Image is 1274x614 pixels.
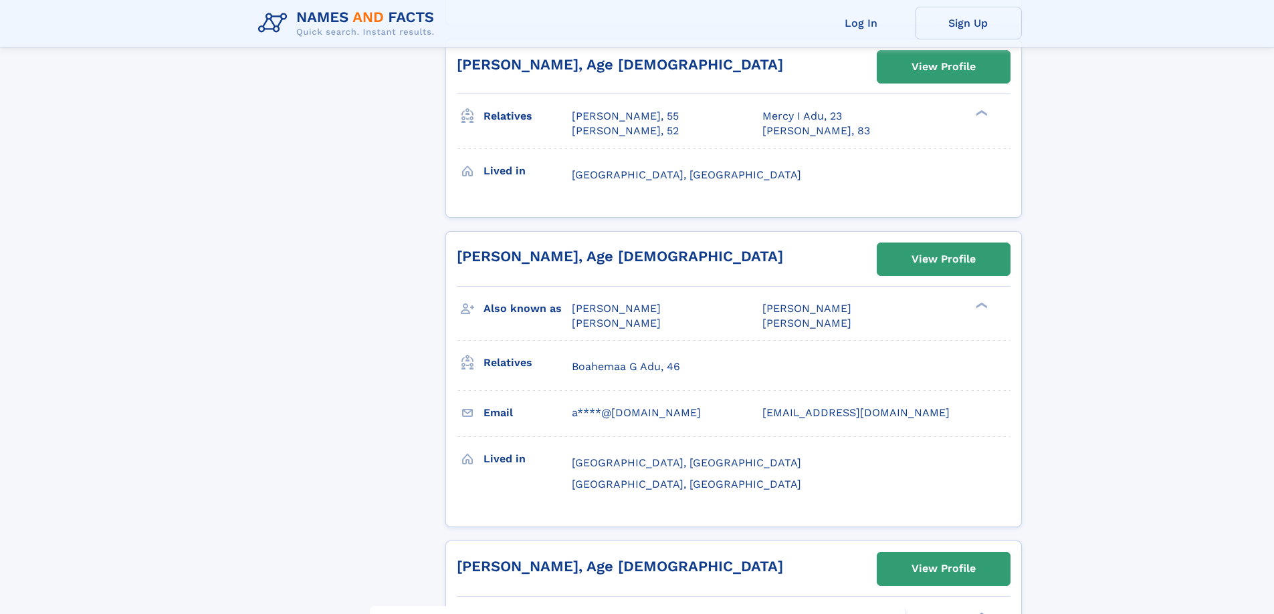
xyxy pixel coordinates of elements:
a: [PERSON_NAME], 52 [572,124,679,138]
div: View Profile [912,51,976,82]
span: [GEOGRAPHIC_DATA], [GEOGRAPHIC_DATA] [572,456,801,469]
a: View Profile [877,51,1010,83]
h3: Also known as [484,297,572,320]
a: [PERSON_NAME], 83 [762,124,870,138]
div: ❯ [972,109,988,118]
h3: Lived in [484,160,572,182]
a: Sign Up [915,7,1022,39]
h3: Relatives [484,351,572,374]
span: [PERSON_NAME] [762,302,851,315]
img: Logo Names and Facts [253,5,445,41]
a: Boahemaa G Adu, 46 [572,359,680,374]
span: [EMAIL_ADDRESS][DOMAIN_NAME] [762,406,950,419]
a: [PERSON_NAME], Age [DEMOGRAPHIC_DATA] [457,56,783,73]
div: View Profile [912,244,976,275]
a: [PERSON_NAME], 55 [572,109,679,124]
a: [PERSON_NAME], Age [DEMOGRAPHIC_DATA] [457,248,783,265]
h3: Relatives [484,105,572,128]
span: [GEOGRAPHIC_DATA], [GEOGRAPHIC_DATA] [572,168,801,181]
span: [PERSON_NAME] [572,302,661,315]
h3: Email [484,402,572,424]
a: Mercy I Adu, 23 [762,109,842,124]
div: ❯ [972,301,988,310]
span: [PERSON_NAME] [572,317,661,329]
a: View Profile [877,243,1010,275]
div: View Profile [912,553,976,584]
a: [PERSON_NAME], Age [DEMOGRAPHIC_DATA] [457,558,783,575]
span: [PERSON_NAME] [762,317,851,329]
span: [GEOGRAPHIC_DATA], [GEOGRAPHIC_DATA] [572,478,801,490]
a: View Profile [877,553,1010,585]
h3: Lived in [484,448,572,470]
a: Log In [808,7,915,39]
